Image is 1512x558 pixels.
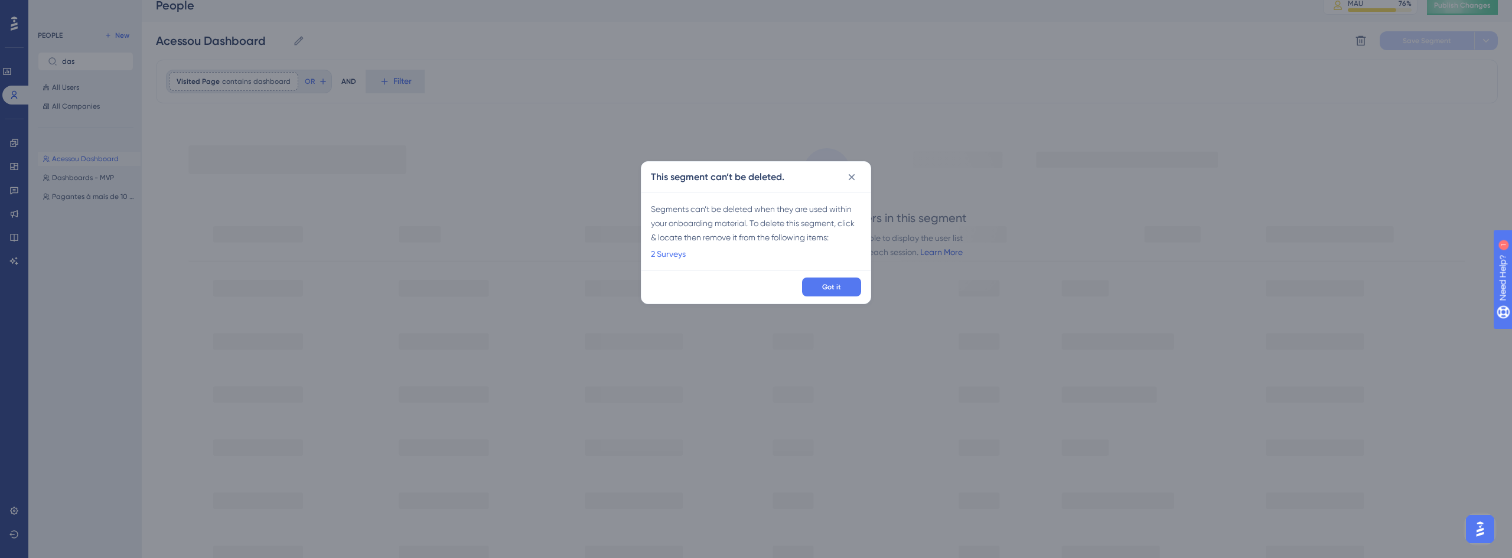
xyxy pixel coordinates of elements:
[82,6,86,15] div: 1
[651,247,686,261] a: 2 Surveys
[822,282,841,292] span: Got it
[651,202,861,261] div: Segments can’t be deleted when they are used within your onboarding material. To delete this segm...
[1462,511,1498,547] iframe: UserGuiding AI Assistant Launcher
[651,170,784,184] h2: This segment can’t be deleted.
[28,3,74,17] span: Need Help?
